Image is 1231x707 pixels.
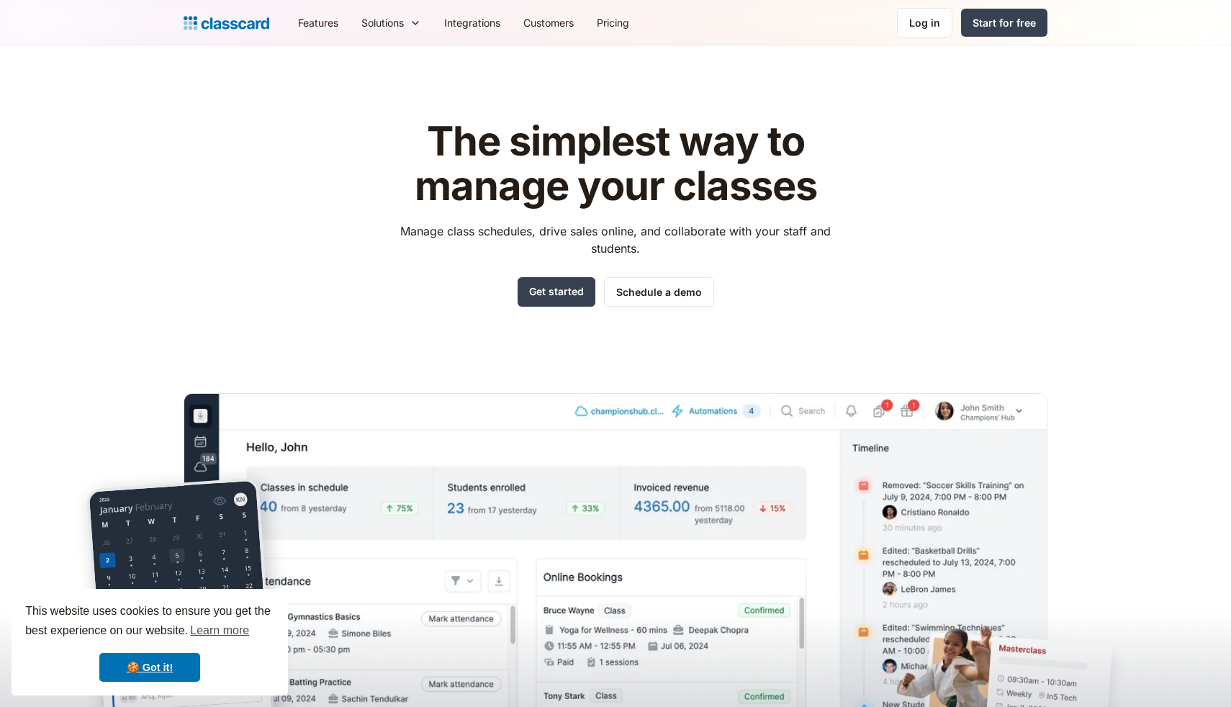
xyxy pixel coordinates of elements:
[585,6,641,39] a: Pricing
[287,6,350,39] a: Features
[897,8,952,37] a: Log in
[518,277,595,307] a: Get started
[512,6,585,39] a: Customers
[433,6,512,39] a: Integrations
[188,620,251,641] a: learn more about cookies
[12,589,288,695] div: cookieconsent
[350,6,433,39] div: Solutions
[387,222,844,257] p: Manage class schedules, drive sales online, and collaborate with your staff and students.
[604,277,714,307] a: Schedule a demo
[361,15,404,30] div: Solutions
[973,15,1036,30] div: Start for free
[25,603,274,641] span: This website uses cookies to ensure you get the best experience on our website.
[99,653,200,682] a: dismiss cookie message
[387,120,844,208] h1: The simplest way to manage your classes
[961,9,1047,37] a: Start for free
[184,13,269,33] a: Logo
[909,15,940,30] div: Log in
